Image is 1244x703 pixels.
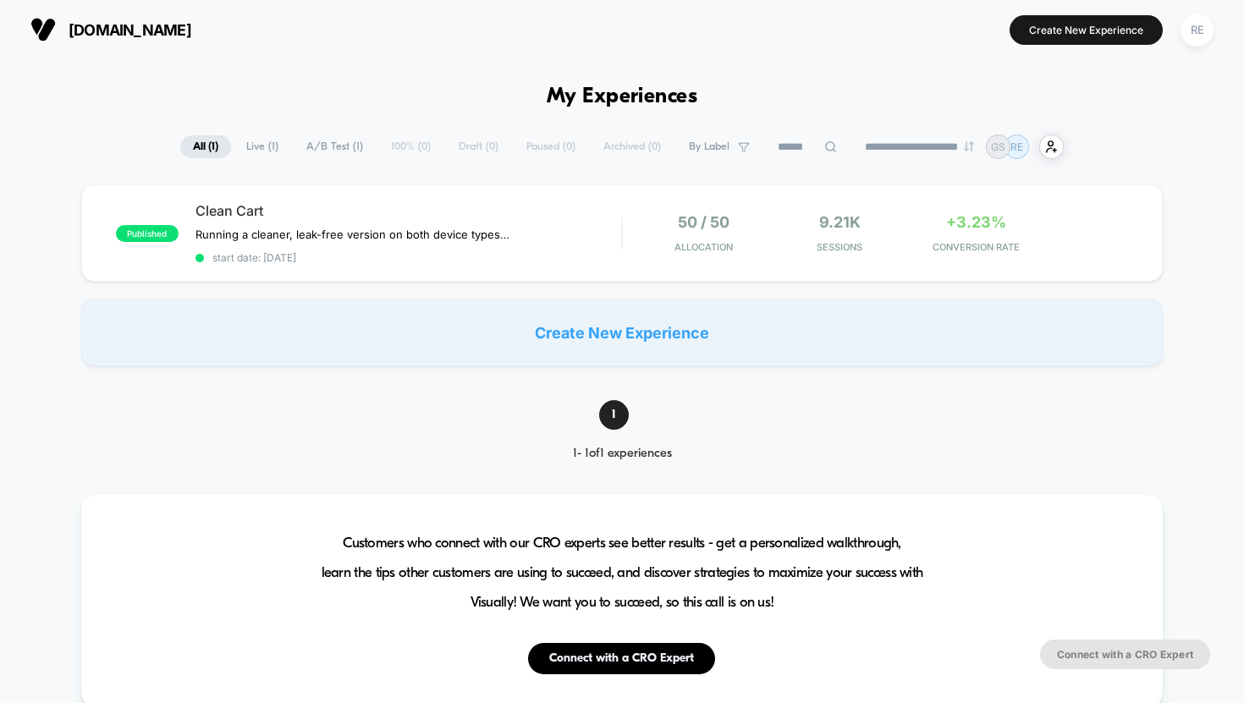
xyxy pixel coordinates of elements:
[322,529,923,618] span: Customers who connect with our CRO experts see better results - get a personalized walkthrough, l...
[81,299,1164,366] div: Create New Experience
[195,251,622,264] span: start date: [DATE]
[1175,13,1219,47] button: RE
[234,135,291,158] span: Live ( 1 )
[541,447,704,461] div: 1 - 1 of 1 experiences
[547,85,698,109] h1: My Experiences
[964,141,974,151] img: end
[195,202,622,219] span: Clean Cart
[674,241,733,253] span: Allocation
[528,643,715,674] button: Connect with a CRO Expert
[678,213,729,231] span: 50 / 50
[195,228,509,241] span: Running a cleaner, leak-free version on both device types. Removed Nosto (x2), book, Trustpilot c...
[69,21,191,39] span: [DOMAIN_NAME]
[1010,15,1163,45] button: Create New Experience
[116,225,179,242] span: published
[599,400,629,430] span: 1
[180,135,231,158] span: All ( 1 )
[819,213,861,231] span: 9.21k
[776,241,904,253] span: Sessions
[1181,14,1214,47] div: RE
[1010,140,1023,153] p: RE
[991,140,1005,153] p: GS
[30,17,56,42] img: Visually logo
[912,241,1040,253] span: CONVERSION RATE
[689,140,729,153] span: By Label
[25,16,196,43] button: [DOMAIN_NAME]
[1040,640,1210,669] button: Connect with a CRO Expert
[294,135,376,158] span: A/B Test ( 1 )
[946,213,1006,231] span: +3.23%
